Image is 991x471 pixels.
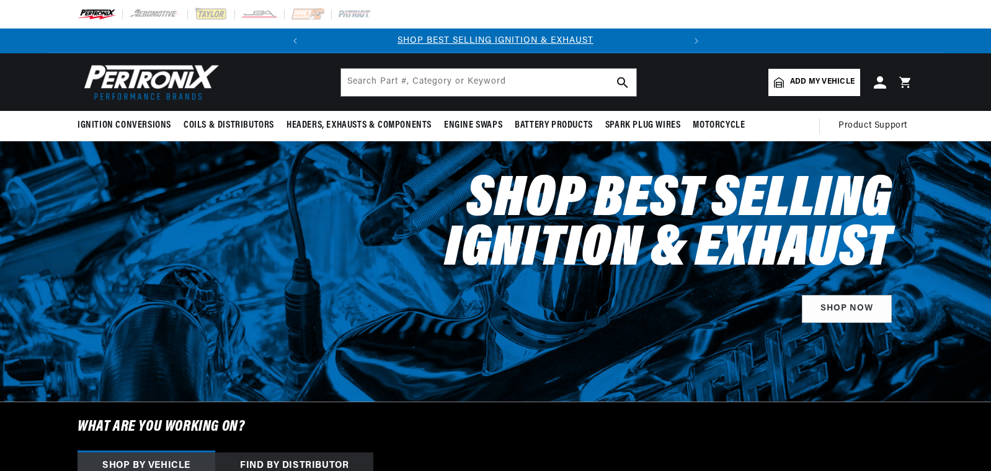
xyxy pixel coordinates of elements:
summary: Product Support [838,111,913,141]
summary: Headers, Exhausts & Components [280,111,438,140]
button: Translation missing: en.sections.announcements.previous_announcement [283,29,308,53]
span: Motorcycle [693,119,745,132]
span: Spark Plug Wires [605,119,681,132]
div: 1 of 2 [308,34,684,48]
div: Announcement [308,34,684,48]
span: Engine Swaps [444,119,502,132]
span: Coils & Distributors [184,119,274,132]
slideshow-component: Translation missing: en.sections.announcements.announcement_bar [47,29,944,53]
h6: What are you working on? [47,402,944,452]
summary: Battery Products [509,111,599,140]
a: Add my vehicle [768,69,860,96]
input: Search Part #, Category or Keyword [341,69,636,96]
summary: Spark Plug Wires [599,111,687,140]
summary: Motorcycle [687,111,751,140]
span: Ignition Conversions [78,119,171,132]
span: Headers, Exhausts & Components [287,119,432,132]
summary: Ignition Conversions [78,111,177,140]
summary: Engine Swaps [438,111,509,140]
span: Add my vehicle [790,76,855,88]
button: search button [609,69,636,96]
span: Product Support [838,119,907,133]
summary: Coils & Distributors [177,111,280,140]
button: Translation missing: en.sections.announcements.next_announcement [684,29,709,53]
span: Battery Products [515,119,593,132]
a: SHOP BEST SELLING IGNITION & EXHAUST [398,36,593,45]
img: Pertronix [78,61,220,103]
a: SHOP NOW [802,295,892,323]
h2: Shop Best Selling Ignition & Exhaust [362,176,892,275]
